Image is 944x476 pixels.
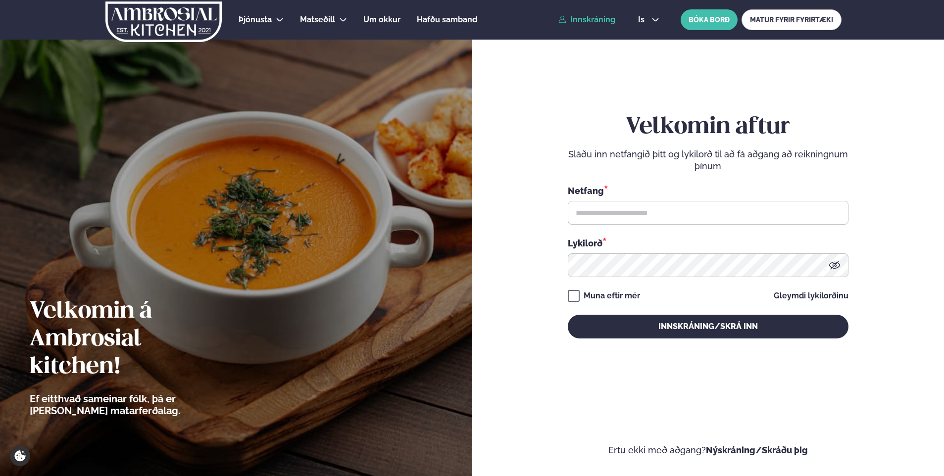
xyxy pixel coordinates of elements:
[30,393,235,417] p: Ef eitthvað sameinar fólk, þá er [PERSON_NAME] matarferðalag.
[300,14,335,26] a: Matseðill
[300,15,335,24] span: Matseðill
[568,113,848,141] h2: Velkomin aftur
[568,315,848,338] button: Innskráning/Skrá inn
[30,298,235,381] h2: Velkomin á Ambrosial kitchen!
[239,14,272,26] a: Þjónusta
[363,15,400,24] span: Um okkur
[568,184,848,197] div: Netfang
[568,237,848,249] div: Lykilorð
[774,292,848,300] a: Gleymdi lykilorðinu
[104,1,223,42] img: logo
[638,16,647,24] span: is
[558,15,615,24] a: Innskráning
[681,9,738,30] button: BÓKA BORÐ
[568,148,848,172] p: Sláðu inn netfangið þitt og lykilorð til að fá aðgang að reikningnum þínum
[630,16,667,24] button: is
[417,15,477,24] span: Hafðu samband
[417,14,477,26] a: Hafðu samband
[742,9,842,30] a: MATUR FYRIR FYRIRTÆKI
[10,446,30,466] a: Cookie settings
[502,444,915,456] p: Ertu ekki með aðgang?
[706,445,808,455] a: Nýskráning/Skráðu þig
[363,14,400,26] a: Um okkur
[239,15,272,24] span: Þjónusta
